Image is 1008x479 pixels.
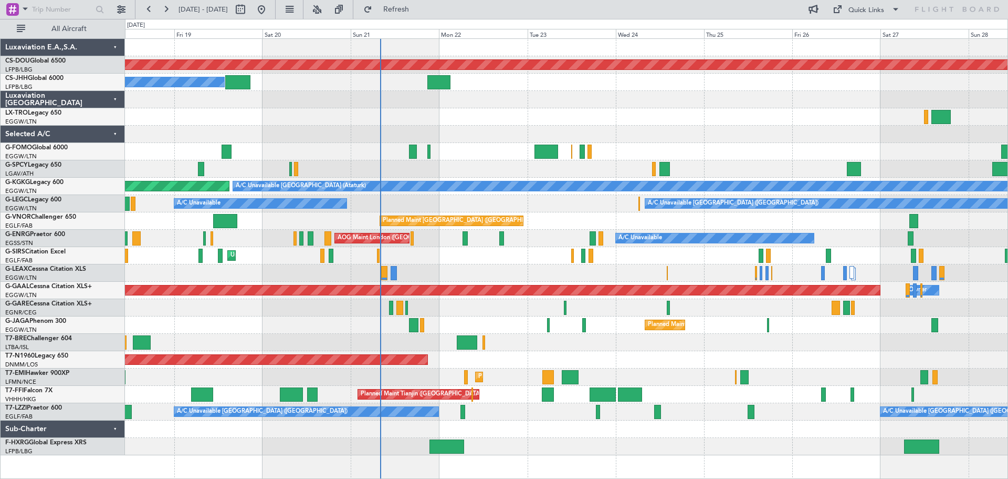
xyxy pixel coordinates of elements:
[5,197,61,203] a: G-LEGCLegacy 600
[5,266,86,272] a: G-LEAXCessna Citation XLS
[648,317,813,333] div: Planned Maint [GEOGRAPHIC_DATA] ([GEOGRAPHIC_DATA])
[338,230,455,246] div: AOG Maint London ([GEOGRAPHIC_DATA])
[5,405,62,411] a: T7-LZZIPraetor 600
[648,196,818,211] div: A/C Unavailable [GEOGRAPHIC_DATA] ([GEOGRAPHIC_DATA])
[5,83,33,91] a: LFPB/LBG
[177,196,220,211] div: A/C Unavailable
[618,230,662,246] div: A/C Unavailable
[86,29,174,38] div: Thu 18
[848,5,884,16] div: Quick Links
[5,231,30,238] span: G-ENRG
[5,353,68,359] a: T7-N1960Legacy 650
[5,378,36,386] a: LFMN/NCE
[262,29,351,38] div: Sat 20
[5,145,68,151] a: G-FOMOGlobal 6000
[5,214,76,220] a: G-VNORChallenger 650
[178,5,228,14] span: [DATE] - [DATE]
[5,335,72,342] a: T7-BREChallenger 604
[5,222,33,230] a: EGLF/FAB
[5,361,38,369] a: DNMM/LOS
[478,369,579,385] div: Planned Maint [GEOGRAPHIC_DATA]
[5,301,92,307] a: G-GARECessna Citation XLS+
[5,405,27,411] span: T7-LZZI
[5,335,27,342] span: T7-BRE
[5,440,29,446] span: F-HXRG
[5,395,36,403] a: VHHH/HKG
[236,178,366,194] div: A/C Unavailable [GEOGRAPHIC_DATA] (Ataturk)
[5,413,33,421] a: EGLF/FAB
[12,21,114,37] button: All Aircraft
[5,343,29,351] a: LTBA/ISL
[5,318,66,324] a: G-JAGAPhenom 300
[5,388,24,394] span: T7-FFI
[5,110,28,116] span: LX-TRO
[5,370,69,376] a: T7-EMIHawker 900XP
[230,248,403,263] div: Unplanned Maint [GEOGRAPHIC_DATA] ([GEOGRAPHIC_DATA])
[5,440,87,446] a: F-HXRGGlobal Express XRS
[5,353,35,359] span: T7-N1960
[5,274,37,282] a: EGGW/LTN
[5,388,52,394] a: T7-FFIFalcon 7X
[5,291,37,299] a: EGGW/LTN
[32,2,92,17] input: Trip Number
[880,29,969,38] div: Sat 27
[5,249,25,255] span: G-SIRS
[5,214,31,220] span: G-VNOR
[5,58,30,64] span: CS-DOU
[5,58,66,64] a: CS-DOUGlobal 6500
[616,29,704,38] div: Wed 24
[827,1,905,18] button: Quick Links
[909,282,927,298] div: Owner
[5,257,33,264] a: EGLF/FAB
[792,29,880,38] div: Fri 26
[174,29,262,38] div: Fri 19
[5,179,64,186] a: G-KGKGLegacy 600
[5,249,66,255] a: G-SIRSCitation Excel
[5,66,33,74] a: LFPB/LBG
[5,187,37,195] a: EGGW/LTN
[5,170,34,178] a: LGAV/ATH
[5,447,33,455] a: LFPB/LBG
[5,197,28,203] span: G-LEGC
[528,29,616,38] div: Tue 23
[5,318,29,324] span: G-JAGA
[5,179,30,186] span: G-KGKG
[5,266,28,272] span: G-LEAX
[704,29,792,38] div: Thu 25
[5,205,37,212] a: EGGW/LTN
[439,29,527,38] div: Mon 22
[27,25,111,33] span: All Aircraft
[5,370,26,376] span: T7-EMI
[361,386,483,402] div: Planned Maint Tianjin ([GEOGRAPHIC_DATA])
[5,75,64,81] a: CS-JHHGlobal 6000
[5,162,28,168] span: G-SPCY
[5,75,28,81] span: CS-JHH
[5,326,37,334] a: EGGW/LTN
[351,29,439,38] div: Sun 21
[5,162,61,168] a: G-SPCYLegacy 650
[5,239,33,247] a: EGSS/STN
[5,152,37,160] a: EGGW/LTN
[383,213,548,229] div: Planned Maint [GEOGRAPHIC_DATA] ([GEOGRAPHIC_DATA])
[359,1,422,18] button: Refresh
[5,283,29,290] span: G-GAAL
[5,283,92,290] a: G-GAALCessna Citation XLS+
[5,110,61,116] a: LX-TROLegacy 650
[5,145,32,151] span: G-FOMO
[5,118,37,126] a: EGGW/LTN
[5,301,29,307] span: G-GARE
[5,309,37,317] a: EGNR/CEG
[127,21,145,30] div: [DATE]
[177,404,348,420] div: A/C Unavailable [GEOGRAPHIC_DATA] ([GEOGRAPHIC_DATA])
[374,6,418,13] span: Refresh
[5,231,65,238] a: G-ENRGPraetor 600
